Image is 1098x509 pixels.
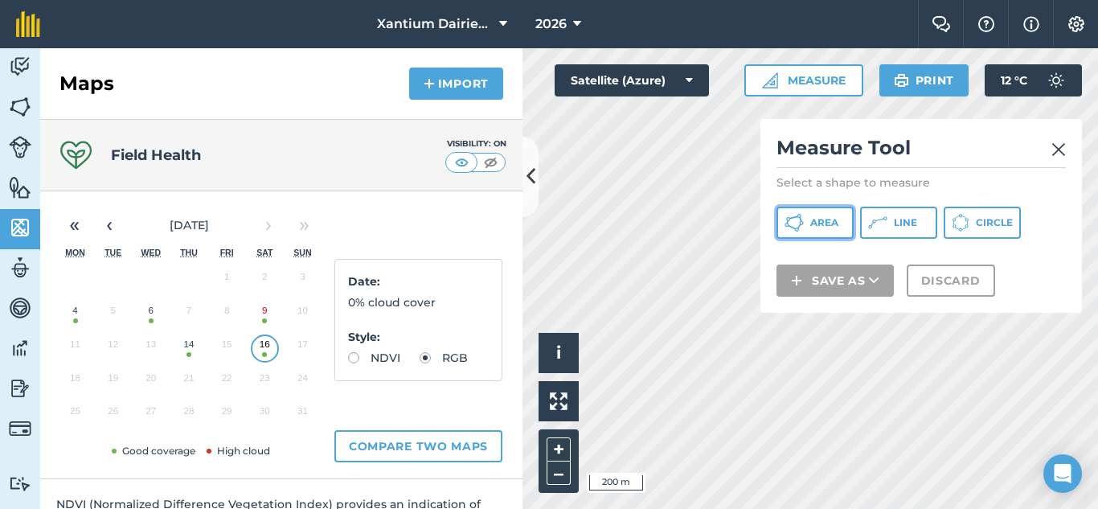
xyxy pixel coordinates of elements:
[170,331,207,365] button: 14 August 2025
[256,248,272,257] abbr: Saturday
[1040,64,1072,96] img: svg+xml;base64,PD94bWwgdmVyc2lvbj0iMS4wIiBlbmNvZGluZz0idXRmLTgiPz4KPCEtLSBHZW5lcmF0b3I6IEFkb2JlIE...
[1043,454,1082,493] div: Open Intercom Messenger
[94,298,132,331] button: 5 August 2025
[246,264,284,298] button: 2 August 2025
[284,264,322,298] button: 3 August 2025
[776,207,854,239] button: Area
[9,256,31,280] img: svg+xml;base64,PD94bWwgdmVyc2lvbj0iMS4wIiBlbmNvZGluZz0idXRmLTgiPz4KPCEtLSBHZW5lcmF0b3I6IEFkb2JlIE...
[208,264,246,298] button: 1 August 2025
[348,330,380,344] strong: Style :
[56,331,94,365] button: 11 August 2025
[9,296,31,320] img: svg+xml;base64,PD94bWwgdmVyc2lvbj0iMS4wIiBlbmNvZGluZz0idXRmLTgiPz4KPCEtLSBHZW5lcmF0b3I6IEFkb2JlIE...
[556,343,561,363] span: i
[284,298,322,331] button: 10 August 2025
[132,298,170,331] button: 6 August 2025
[94,331,132,365] button: 12 August 2025
[111,144,201,166] h4: Field Health
[132,365,170,399] button: 20 August 2025
[246,298,284,331] button: 9 August 2025
[932,16,951,32] img: Two speech bubbles overlapping with the left bubble in the forefront
[976,216,1013,229] span: Circle
[547,437,571,462] button: +
[9,95,31,119] img: svg+xml;base64,PHN2ZyB4bWxucz0iaHR0cDovL3d3dy53My5vcmcvMjAwMC9zdmciIHdpZHRoPSI1NiIgaGVpZ2h0PSI2MC...
[894,71,909,90] img: svg+xml;base64,PHN2ZyB4bWxucz0iaHR0cDovL3d3dy53My5vcmcvMjAwMC9zdmciIHdpZHRoPSIxOSIgaGVpZ2h0PSIyNC...
[535,14,567,34] span: 2026
[452,154,472,170] img: svg+xml;base64,PHN2ZyB4bWxucz0iaHR0cDovL3d3dy53My5vcmcvMjAwMC9zdmciIHdpZHRoPSI1MCIgaGVpZ2h0PSI0MC...
[879,64,969,96] button: Print
[180,248,198,257] abbr: Thursday
[56,398,94,432] button: 25 August 2025
[104,248,121,257] abbr: Tuesday
[56,365,94,399] button: 18 August 2025
[65,248,85,257] abbr: Monday
[284,398,322,432] button: 31 August 2025
[547,462,571,485] button: –
[1067,16,1086,32] img: A cog icon
[944,207,1021,239] button: Circle
[762,72,778,88] img: Ruler icon
[284,331,322,365] button: 17 August 2025
[16,11,40,37] img: fieldmargin Logo
[9,216,31,240] img: svg+xml;base64,PHN2ZyB4bWxucz0iaHR0cDovL3d3dy53My5vcmcvMjAwMC9zdmciIHdpZHRoPSI1NiIgaGVpZ2h0PSI2MC...
[203,445,270,457] span: High cloud
[208,331,246,365] button: 15 August 2025
[246,331,284,365] button: 16 August 2025
[550,392,567,410] img: Four arrows, one pointing top left, one top right, one bottom right and the last bottom left
[9,55,31,79] img: svg+xml;base64,PD94bWwgdmVyc2lvbj0iMS4wIiBlbmNvZGluZz0idXRmLTgiPz4KPCEtLSBHZW5lcmF0b3I6IEFkb2JlIE...
[348,293,489,311] p: 0% cloud cover
[284,365,322,399] button: 24 August 2025
[246,398,284,432] button: 30 August 2025
[9,136,31,158] img: svg+xml;base64,PD94bWwgdmVyc2lvbj0iMS4wIiBlbmNvZGluZz0idXRmLTgiPz4KPCEtLSBHZW5lcmF0b3I6IEFkb2JlIE...
[424,74,435,93] img: svg+xml;base64,PHN2ZyB4bWxucz0iaHR0cDovL3d3dy53My5vcmcvMjAwMC9zdmciIHdpZHRoPSIxNCIgaGVpZ2h0PSIyNC...
[985,64,1082,96] button: 12 °C
[776,135,1066,168] h2: Measure Tool
[9,336,31,360] img: svg+xml;base64,PD94bWwgdmVyc2lvbj0iMS4wIiBlbmNvZGluZz0idXRmLTgiPz4KPCEtLSBHZW5lcmF0b3I6IEFkb2JlIE...
[170,218,209,232] span: [DATE]
[894,216,917,229] span: Line
[481,154,501,170] img: svg+xml;base64,PHN2ZyB4bWxucz0iaHR0cDovL3d3dy53My5vcmcvMjAwMC9zdmciIHdpZHRoPSI1MCIgaGVpZ2h0PSI0MC...
[791,271,802,290] img: svg+xml;base64,PHN2ZyB4bWxucz0iaHR0cDovL3d3dy53My5vcmcvMjAwMC9zdmciIHdpZHRoPSIxNCIgaGVpZ2h0PSIyNC...
[170,398,207,432] button: 28 August 2025
[977,16,996,32] img: A question mark icon
[127,207,251,243] button: [DATE]
[208,298,246,331] button: 8 August 2025
[348,274,380,289] strong: Date :
[170,365,207,399] button: 21 August 2025
[246,365,284,399] button: 23 August 2025
[1051,140,1066,159] img: svg+xml;base64,PHN2ZyB4bWxucz0iaHR0cDovL3d3dy53My5vcmcvMjAwMC9zdmciIHdpZHRoPSIyMiIgaGVpZ2h0PSIzMC...
[9,376,31,400] img: svg+xml;base64,PD94bWwgdmVyc2lvbj0iMS4wIiBlbmNvZGluZz0idXRmLTgiPz4KPCEtLSBHZW5lcmF0b3I6IEFkb2JlIE...
[776,265,894,297] button: Save as
[56,298,94,331] button: 4 August 2025
[776,174,1066,191] p: Select a shape to measure
[1023,14,1039,34] img: svg+xml;base64,PHN2ZyB4bWxucz0iaHR0cDovL3d3dy53My5vcmcvMjAwMC9zdmciIHdpZHRoPSIxNyIgaGVpZ2h0PSIxNy...
[132,331,170,365] button: 13 August 2025
[420,352,468,363] label: RGB
[92,207,127,243] button: ‹
[94,398,132,432] button: 26 August 2025
[860,207,937,239] button: Line
[348,352,400,363] label: NDVI
[744,64,863,96] button: Measure
[539,333,579,373] button: i
[251,207,286,243] button: ›
[170,298,207,331] button: 7 August 2025
[109,445,195,457] span: Good coverage
[810,216,838,229] span: Area
[208,365,246,399] button: 22 August 2025
[286,207,322,243] button: »
[334,430,502,462] button: Compare two maps
[555,64,709,96] button: Satellite (Azure)
[907,265,995,297] button: Discard
[141,248,162,257] abbr: Wednesday
[377,14,493,34] span: Xantium Dairies [GEOGRAPHIC_DATA]
[409,68,503,100] button: Import
[445,138,506,150] div: Visibility: On
[9,417,31,440] img: svg+xml;base64,PD94bWwgdmVyc2lvbj0iMS4wIiBlbmNvZGluZz0idXRmLTgiPz4KPCEtLSBHZW5lcmF0b3I6IEFkb2JlIE...
[208,398,246,432] button: 29 August 2025
[293,248,311,257] abbr: Sunday
[56,207,92,243] button: «
[94,365,132,399] button: 19 August 2025
[132,398,170,432] button: 27 August 2025
[59,71,114,96] h2: Maps
[1001,64,1027,96] span: 12 ° C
